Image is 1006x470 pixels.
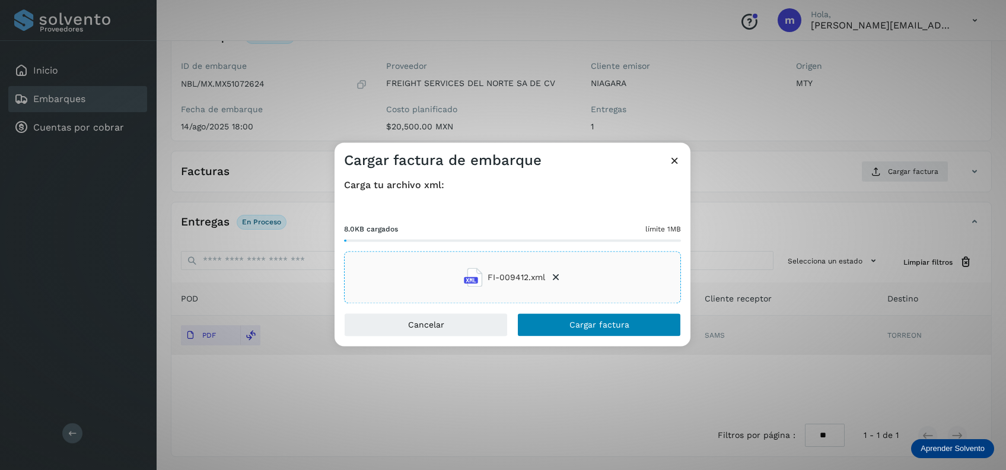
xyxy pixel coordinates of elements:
span: Cargar factura [569,321,629,329]
p: Aprender Solvento [921,444,985,453]
span: 8.0KB cargados [344,224,398,235]
span: FI-009412.xml [488,271,545,284]
span: límite 1MB [645,224,681,235]
button: Cancelar [344,313,508,337]
h3: Cargar factura de embarque [344,152,542,169]
span: Cancelar [408,321,444,329]
div: Aprender Solvento [911,439,994,458]
button: Cargar factura [517,313,681,337]
h4: Carga tu archivo xml: [344,179,681,190]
